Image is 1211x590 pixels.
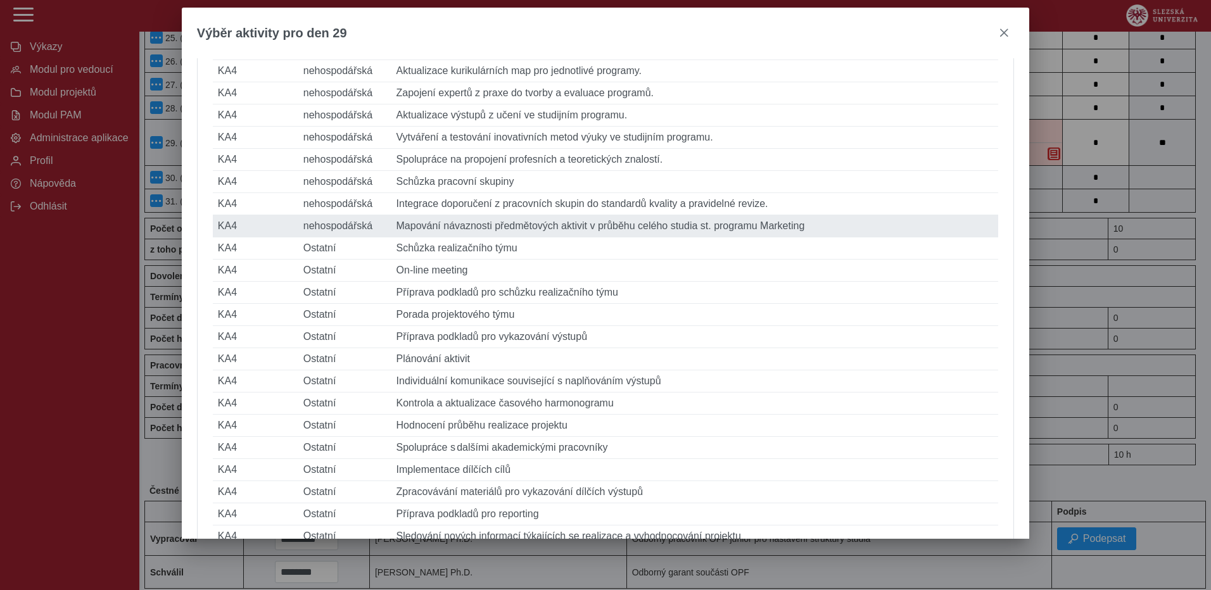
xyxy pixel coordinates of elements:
[391,415,999,437] td: Hodnocení průběhu realizace projektu
[213,193,298,215] td: KA4
[391,60,999,82] td: Aktualizace kurikulárních map pro jednotlivé programy.
[213,503,298,525] td: KA4
[391,104,999,127] td: Aktualizace výstupů z učení ve studijním programu.
[391,127,999,149] td: Vytváření a testování inovativních metod výuky ve studijním programu.
[391,459,999,481] td: Implementace dílčích cílů
[298,481,391,503] td: Ostatní
[298,348,391,370] td: Ostatní
[298,82,391,104] td: nehospodářská
[391,392,999,415] td: Kontrola a aktualizace časového harmonogramu
[298,437,391,459] td: Ostatní
[213,282,298,304] td: KA4
[298,304,391,326] td: Ostatní
[298,370,391,392] td: Ostatní
[213,260,298,282] td: KA4
[391,193,999,215] td: Integrace doporučení z pracovních skupin do standardů kvality a pravidelné revize.
[213,481,298,503] td: KA4
[298,60,391,82] td: nehospodářská
[298,392,391,415] td: Ostatní
[197,26,347,41] span: Výběr aktivity pro den 29
[213,459,298,481] td: KA4
[994,23,1014,43] button: close
[213,127,298,149] td: KA4
[391,370,999,392] td: Individuální komunikace související s naplňováním výstupů
[391,437,999,459] td: Spolupráce s dalšími akademickými pracovníky
[298,326,391,348] td: Ostatní
[391,171,999,193] td: Schůzka pracovní skupiny
[213,215,298,237] td: KA4
[213,392,298,415] td: KA4
[298,503,391,525] td: Ostatní
[213,82,298,104] td: KA4
[298,525,391,548] td: Ostatní
[391,282,999,304] td: Příprava podkladů pro schůzku realizačního týmu
[213,525,298,548] td: KA4
[213,437,298,459] td: KA4
[391,237,999,260] td: Schůzka realizačního týmu
[298,127,391,149] td: nehospodářská
[213,104,298,127] td: KA4
[213,370,298,392] td: KA4
[213,60,298,82] td: KA4
[298,171,391,193] td: nehospodářská
[298,104,391,127] td: nehospodářská
[391,481,999,503] td: Zpracovávání materiálů pro vykazování dílčích výstupů
[298,215,391,237] td: nehospodářská
[298,149,391,171] td: nehospodářská
[213,415,298,437] td: KA4
[298,282,391,304] td: Ostatní
[391,326,999,348] td: Příprava podkladů pro vykazování výstupů
[298,237,391,260] td: Ostatní
[391,82,999,104] td: Zapojení expertů z praxe do tvorby a evaluace programů.
[213,237,298,260] td: KA4
[298,193,391,215] td: nehospodářská
[298,459,391,481] td: Ostatní
[391,149,999,171] td: Spolupráce na propojení profesních a teoretických znalostí.
[391,503,999,525] td: Příprava podkladů pro reporting
[213,348,298,370] td: KA4
[213,326,298,348] td: KA4
[391,260,999,282] td: On-line meeting
[391,525,999,548] td: Sledování nových informací týkajících se realizace a vyhodnocování projektu
[391,348,999,370] td: Plánování aktivit
[391,304,999,326] td: Porada projektového týmu
[213,304,298,326] td: KA4
[298,415,391,437] td: Ostatní
[298,260,391,282] td: Ostatní
[213,149,298,171] td: KA4
[391,215,999,237] td: Mapování návaznosti předmětových aktivit v průběhu celého studia st. programu Marketing
[213,171,298,193] td: KA4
